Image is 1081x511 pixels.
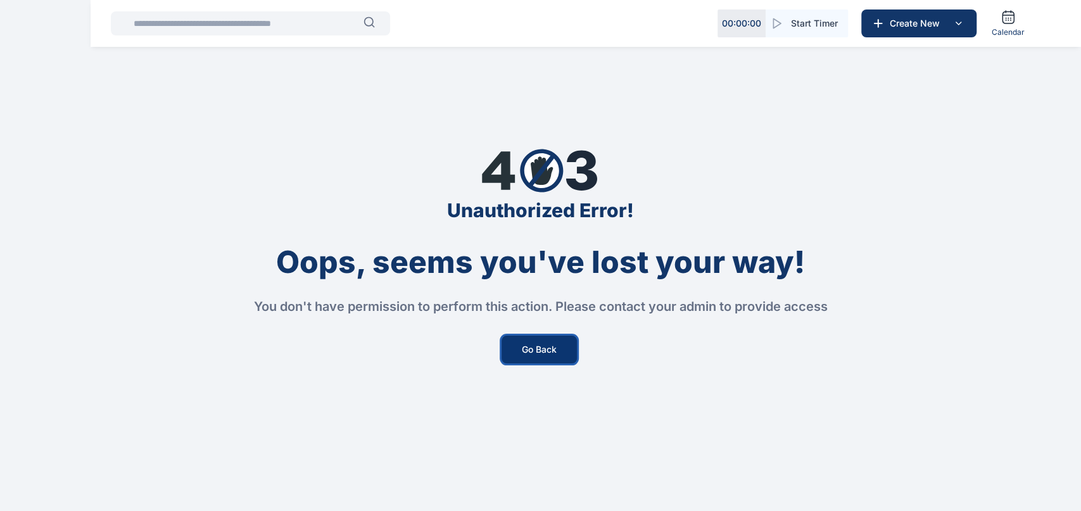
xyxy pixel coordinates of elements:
button: Create New [861,9,977,37]
div: You don't have permission to perform this action. Please contact your admin to provide access [254,298,828,315]
span: Start Timer [791,17,838,30]
a: Calendar [987,4,1030,42]
div: Oops, seems you've lost your way! [276,247,805,277]
p: 00 : 00 : 00 [722,17,761,30]
div: Unauthorized Error! [447,199,634,222]
span: Calendar [992,27,1025,37]
button: Start Timer [766,9,848,37]
span: Create New [885,17,951,30]
button: Go Back [502,336,577,363]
